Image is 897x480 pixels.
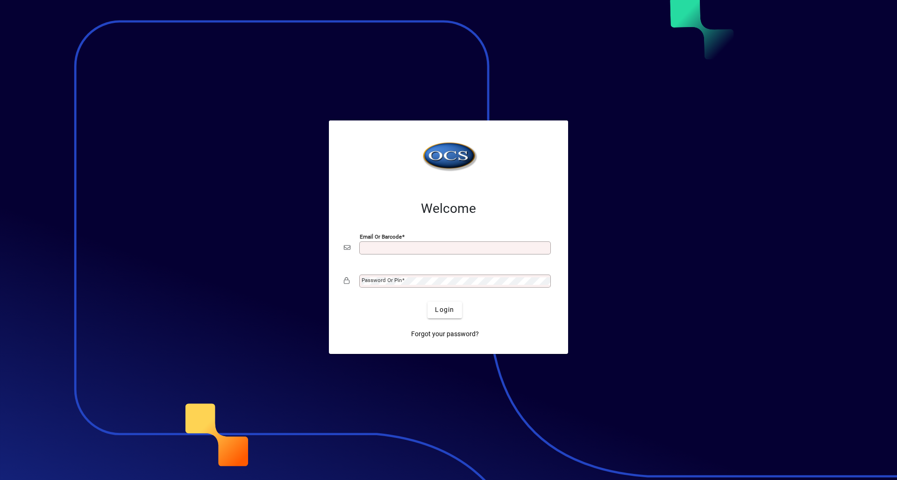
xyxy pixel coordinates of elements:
[362,277,402,283] mat-label: Password or Pin
[427,302,462,318] button: Login
[360,233,402,240] mat-label: Email or Barcode
[407,326,483,343] a: Forgot your password?
[411,329,479,339] span: Forgot your password?
[435,305,454,315] span: Login
[344,201,553,217] h2: Welcome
